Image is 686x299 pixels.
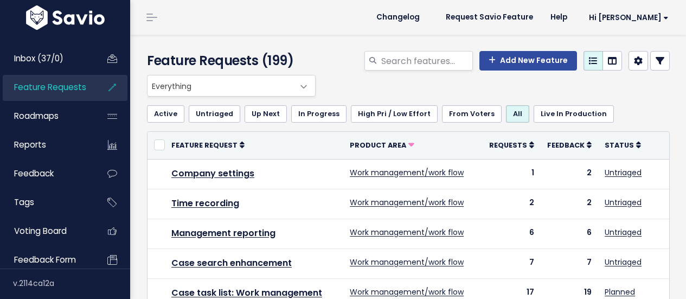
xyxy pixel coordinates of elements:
a: Work management/work flow [350,227,464,238]
a: Untriaged [605,167,642,178]
span: Everything [147,75,316,97]
td: 7 [483,249,541,279]
span: Everything [148,75,293,96]
a: Request Savio Feature [437,9,542,26]
div: v.2114ca12a [13,269,130,297]
a: Work management/work flow [350,257,464,268]
a: Voting Board [3,219,90,244]
a: Feedback [547,139,592,150]
img: logo-white.9d6f32f41409.svg [23,5,107,30]
a: In Progress [291,105,347,123]
a: Planned [605,287,635,297]
a: From Voters [442,105,502,123]
a: Requests [489,139,534,150]
a: All [506,105,529,123]
span: Feature Requests [14,81,86,93]
span: Feedback form [14,254,76,265]
a: Feedback form [3,247,90,272]
h4: Feature Requests (199) [147,51,311,71]
input: Search features... [380,51,473,71]
span: Hi [PERSON_NAME] [589,14,669,22]
span: Product Area [350,141,406,150]
a: Management reporting [171,227,275,239]
span: Reports [14,139,46,150]
span: Roadmaps [14,110,59,122]
span: Feature Request [171,141,238,150]
a: Reports [3,132,90,157]
a: Untriaged [605,227,642,238]
a: Work management/work flow [350,287,464,297]
span: Voting Board [14,225,67,237]
a: Time recording [171,197,239,209]
a: Status [605,139,641,150]
a: Work management/work flow [350,197,464,208]
a: Active [147,105,184,123]
a: Work management/work flow [350,167,464,178]
a: Hi [PERSON_NAME] [576,9,677,26]
span: Feedback [547,141,585,150]
a: Help [542,9,576,26]
a: Case task list: Work management [171,287,322,299]
a: Inbox (37/0) [3,46,90,71]
a: Roadmaps [3,104,90,129]
ul: Filter feature requests [147,105,670,123]
td: 2 [541,159,598,189]
a: Untriaged [605,257,642,268]
a: Case search enhancement [171,257,292,269]
span: Feedback [14,168,54,179]
a: Company settings [171,167,254,180]
a: Feature Requests [3,75,90,100]
a: Untriaged [605,197,642,208]
span: Changelog [376,14,420,21]
span: Status [605,141,634,150]
span: Inbox (37/0) [14,53,63,64]
td: 2 [483,189,541,219]
a: Live In Production [534,105,614,123]
td: 1 [483,159,541,189]
td: 6 [483,219,541,249]
a: Feature Request [171,139,245,150]
td: 6 [541,219,598,249]
a: Up Next [245,105,287,123]
span: Tags [14,196,34,208]
td: 7 [541,249,598,279]
td: 2 [541,189,598,219]
span: Requests [489,141,527,150]
a: Untriaged [189,105,240,123]
a: Product Area [350,139,414,150]
a: Tags [3,190,90,215]
a: Feedback [3,161,90,186]
a: Add New Feature [479,51,577,71]
a: High Pri / Low Effort [351,105,438,123]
